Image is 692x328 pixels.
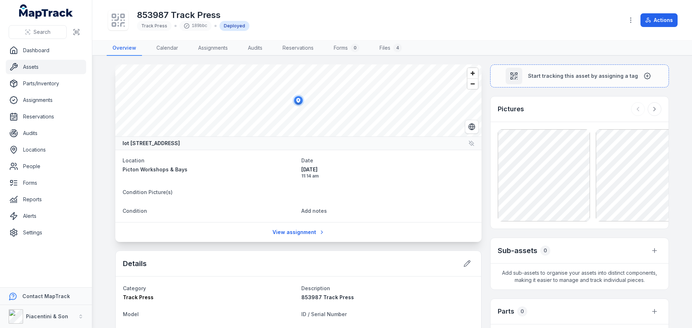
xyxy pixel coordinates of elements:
[301,157,313,163] span: Date
[498,306,514,316] h3: Parts
[123,157,145,163] span: Location
[6,43,86,58] a: Dashboard
[6,209,86,223] a: Alerts
[393,44,402,52] div: 4
[301,285,330,291] span: Description
[490,64,669,87] button: Start tracking this asset by assigning a tag
[465,120,479,134] button: Switch to Satellite View
[6,192,86,207] a: Reports
[9,25,67,39] button: Search
[328,41,365,56] a: Forms0
[6,225,86,240] a: Settings
[141,23,167,28] span: Track Press
[137,9,249,21] h1: 853987 Track Press
[301,173,474,179] span: 11:14 am
[351,44,359,52] div: 0
[6,60,86,74] a: Assets
[6,176,86,190] a: Forms
[467,68,478,78] button: Zoom in
[517,306,527,316] div: 0
[6,126,86,140] a: Audits
[123,294,154,300] span: Track Press
[301,166,474,179] time: 24/09/2025, 11:14:34 am
[151,41,184,56] a: Calendar
[19,4,73,19] a: MapTrack
[123,166,296,173] a: Picton Workshops & Bays
[123,140,180,147] strong: lot [STREET_ADDRESS]
[123,166,187,172] span: Picton Workshops & Bays
[491,264,669,289] span: Add sub-assets to organise your assets into distinct components, making it easier to manage and t...
[179,21,212,31] div: 189bbc
[268,225,329,239] a: View assignment
[107,41,142,56] a: Overview
[467,78,478,89] button: Zoom out
[6,93,86,107] a: Assignments
[301,208,327,214] span: Add notes
[123,189,173,195] span: Condition Picture(s)
[498,246,537,256] h2: Sub-assets
[6,109,86,124] a: Reservations
[540,246,550,256] div: 0
[123,311,139,317] span: Model
[123,285,146,291] span: Category
[242,41,268,56] a: Audits
[6,143,86,157] a: Locations
[498,104,524,114] h3: Pictures
[528,72,638,80] span: Start tracking this asset by assigning a tag
[301,311,347,317] span: ID / Serial Number
[22,293,70,299] strong: Contact MapTrack
[640,13,678,27] button: Actions
[301,294,354,300] span: 853987 Track Press
[26,313,68,319] strong: Piacentini & Son
[374,41,408,56] a: Files4
[123,259,147,269] h2: Details
[6,76,86,91] a: Parts/Inventory
[219,21,249,31] div: Deployed
[34,28,50,36] span: Search
[301,166,474,173] span: [DATE]
[6,159,86,174] a: People
[192,41,234,56] a: Assignments
[115,64,482,136] canvas: Map
[123,208,147,214] span: Condition
[277,41,319,56] a: Reservations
